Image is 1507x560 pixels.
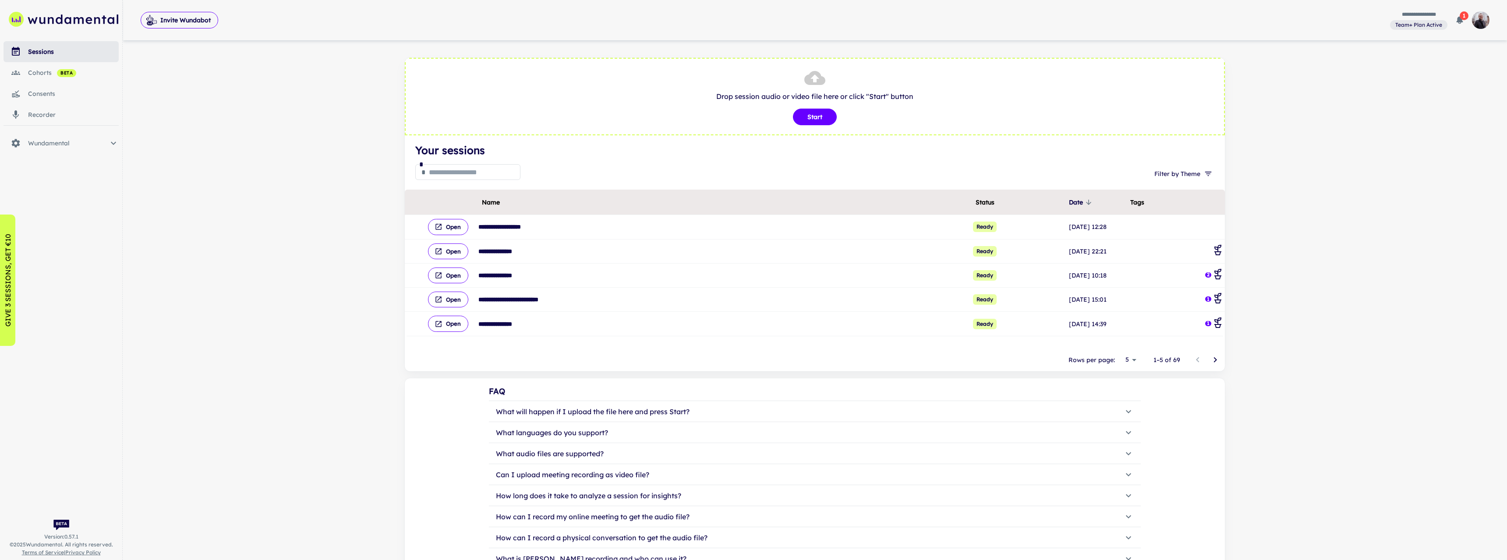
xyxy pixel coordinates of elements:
[496,490,681,501] p: How long does it take to analyze a session for insights?
[44,533,78,541] span: Version: 0.57.1
[1206,351,1224,369] button: Go to next page
[1068,355,1115,365] p: Rows per page:
[1392,21,1446,29] span: Team+ Plan Active
[428,292,468,307] button: Open
[28,68,119,77] div: cohorts
[22,549,64,556] a: Terms of Service
[428,316,468,331] button: Open
[428,219,468,235] button: Open
[1213,269,1223,282] div: Coaching
[141,12,218,28] button: Invite Wundabot
[1390,19,1447,30] a: View and manage your current plan and billing details.
[489,401,1141,422] button: What will happen if I upload the file here and press Start?
[4,41,119,62] a: sessions
[973,270,997,281] span: Ready
[973,319,997,329] span: Ready
[28,138,108,148] span: Wundamental
[1213,245,1223,258] div: Coaching
[414,91,1215,102] p: Drop session audio or video file here or click "Start" button
[1390,20,1447,29] span: View and manage your current plan and billing details.
[489,422,1141,443] button: What languages do you support?
[1451,11,1468,29] button: 1
[1460,11,1468,20] span: 1
[793,109,837,125] button: Start
[1203,273,1208,278] span: In 2 cohorts
[496,406,690,417] p: What will happen if I upload the file here and press Start?
[428,243,468,259] button: Open
[489,443,1141,464] button: What audio files are supported?
[1130,197,1144,208] span: Tags
[405,190,1225,336] div: scrollable content
[1067,239,1128,263] td: [DATE] 22:21
[28,47,119,56] div: sessions
[141,11,218,29] span: Invite Wundabot to record a meeting
[65,549,101,556] a: Privacy Policy
[489,506,1141,527] button: How can I record my online meeting to get the audio file?
[4,83,119,104] a: consents
[1203,297,1208,302] span: In cohort: sdfg
[10,541,113,549] span: © 2025 Wundamental. All rights reserved.
[489,527,1141,548] button: How can I record a physical conversation to get the audio file?
[22,549,101,556] span: |
[4,133,119,154] div: Wundamental
[973,294,997,305] span: Ready
[1204,320,1212,327] span: 1
[4,62,119,83] a: cohorts beta
[3,234,13,327] p: GIVE 3 SESSIONS, GET €10
[496,532,708,543] p: How can I record a physical conversation to get the audio file?
[976,197,994,208] span: Status
[496,511,690,522] p: How can I record my online meeting to get the audio file?
[1067,288,1128,312] td: [DATE] 15:01
[973,246,997,257] span: Ready
[1151,166,1214,182] button: Filter by Theme
[1067,215,1128,239] td: [DATE] 12:28
[489,464,1141,485] button: Can I upload meeting recording as video file?
[489,385,1141,398] div: FAQ
[1472,11,1489,29] img: photoURL
[496,427,608,438] p: What languages do you support?
[489,485,1141,506] button: How long does it take to analyze a session for insights?
[1153,355,1180,365] p: 1–5 of 69
[1203,321,1208,327] span: In cohort: My client
[496,469,649,480] p: Can I upload meeting recording as video file?
[496,448,604,459] p: What audio files are supported?
[973,222,997,232] span: Ready
[415,142,1214,158] h4: Your sessions
[1213,293,1223,306] div: Coaching
[428,268,468,283] button: Open
[1067,312,1128,336] td: [DATE] 14:39
[57,70,76,77] span: beta
[1069,197,1094,208] span: Date
[1204,296,1212,303] span: 1
[1213,317,1223,331] div: Coaching
[482,197,500,208] span: Name
[28,110,119,120] div: recorder
[1204,271,1212,278] span: 2
[28,89,119,99] div: consents
[1067,263,1128,287] td: [DATE] 10:18
[1118,353,1139,366] div: 5
[4,104,119,125] a: recorder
